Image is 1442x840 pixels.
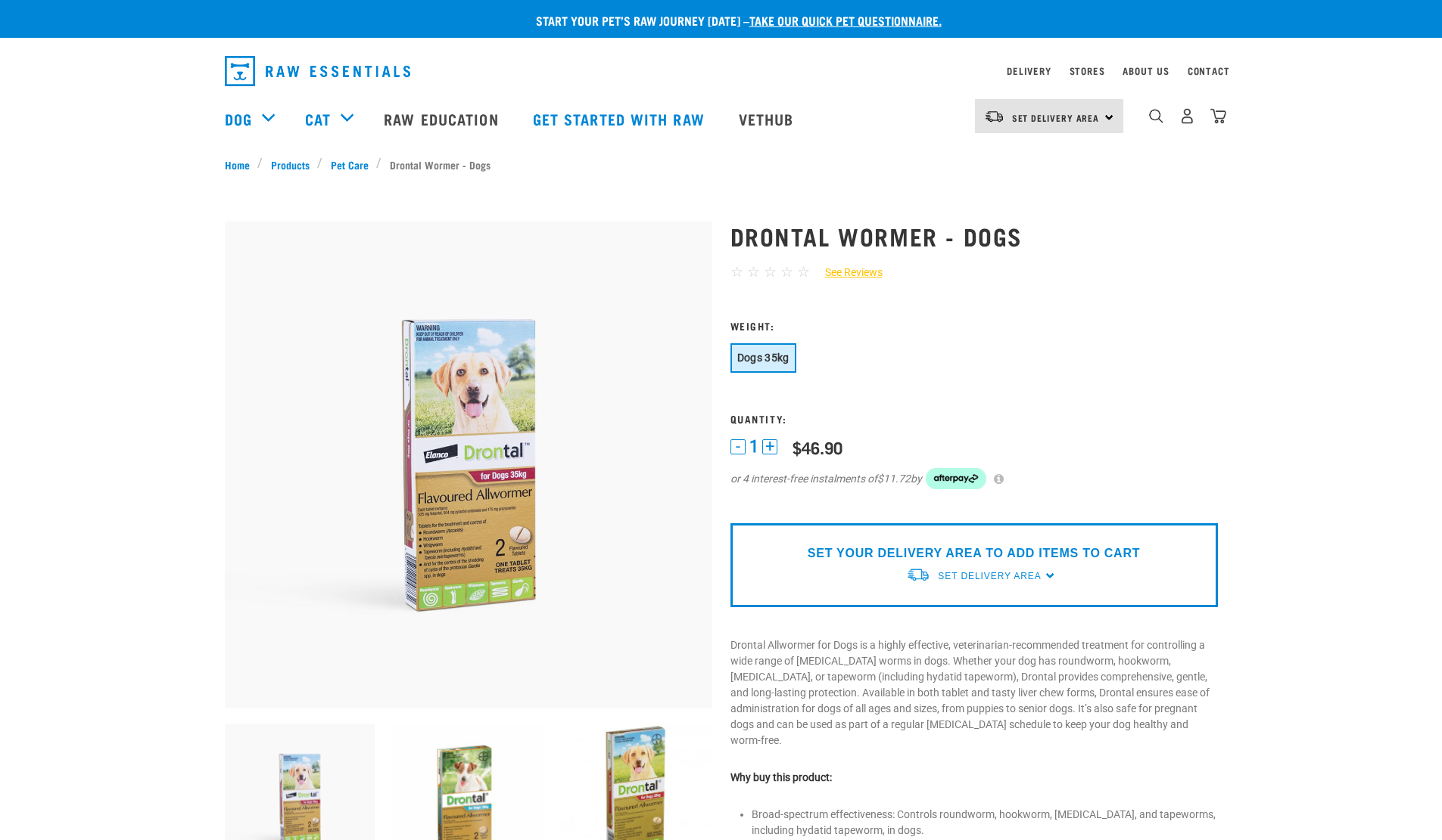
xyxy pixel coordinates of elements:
a: Contact [1188,68,1230,73]
span: $11.72 [877,471,911,487]
img: home-icon-1@2x.png [1149,109,1163,123]
button: - [730,439,746,454]
li: Broad-spectrum effectiveness: Controls roundworm, hookworm, [MEDICAL_DATA], and tapeworms, includ... [752,807,1218,838]
h1: Drontal Wormer - Dogs [730,222,1218,250]
img: home-icon@2x.png [1210,108,1226,124]
img: Afterpay [926,468,986,489]
span: Dogs 35kg [737,352,790,364]
span: Set Delivery Area [938,571,1041,581]
h3: Weight: [730,320,1218,331]
span: Set Delivery Area [1012,115,1100,120]
img: van-moving.png [906,567,930,583]
a: See Reviews [810,265,883,281]
div: $46.90 [793,438,842,457]
button: Dogs 35kg [730,343,796,373]
a: Dog [225,107,252,130]
img: van-moving.png [984,110,1004,123]
p: SET YOUR DELIVERY AREA TO ADD ITEMS TO CART [808,544,1140,563]
img: RE Product Shoot 2023 Nov8661 [225,222,712,708]
span: ☆ [764,263,777,281]
p: Drontal Allwormer for Dogs is a highly effective, veterinarian-recommended treatment for controll... [730,637,1218,749]
img: user.png [1179,108,1195,124]
h3: Quantity: [730,413,1218,424]
nav: breadcrumbs [225,157,1218,172]
img: Raw Essentials Logo [225,56,410,86]
a: Stores [1070,68,1105,73]
a: Cat [305,107,331,130]
strong: Why buy this product: [730,771,832,783]
span: ☆ [780,263,793,281]
a: Home [225,157,258,172]
a: Products [263,157,317,172]
span: ☆ [747,263,760,281]
a: Get started with Raw [518,88,724,149]
a: take our quick pet questionnaire. [749,17,942,23]
button: + [762,439,777,454]
a: Pet Care [322,157,376,172]
a: Vethub [724,88,813,149]
span: ☆ [730,263,743,281]
a: About Us [1123,68,1169,73]
a: Delivery [1007,68,1051,73]
a: Raw Education [369,88,517,149]
span: 1 [749,439,758,454]
div: or 4 interest-free instalments of by [730,468,1218,489]
nav: dropdown navigation [213,50,1230,92]
span: ☆ [797,263,810,281]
